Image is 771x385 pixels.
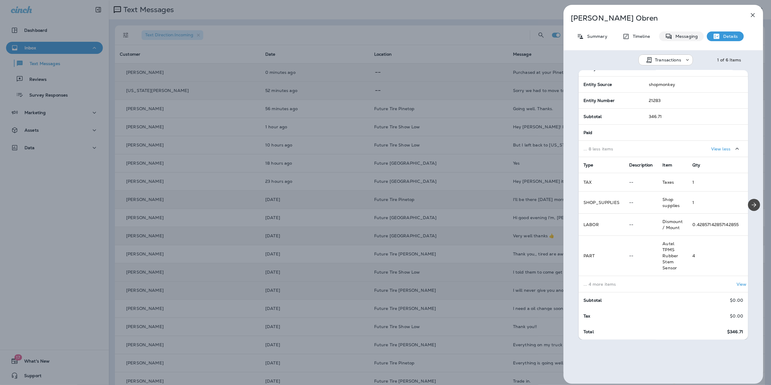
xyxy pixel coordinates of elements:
p: Timeline [630,34,650,39]
span: 1 [693,179,694,185]
p: View less [711,146,730,151]
p: -- [629,222,653,227]
span: Type [583,162,593,168]
p: Summary [584,34,607,39]
p: Details [720,34,738,39]
span: $346.71 [727,329,743,334]
span: LABOR [583,222,599,227]
span: Autel TPMS Rubber Stem Sensor [662,241,678,271]
td: 346.71 [644,109,748,125]
span: SHOP_SUPPLIES [583,200,619,205]
span: Subtotal [583,114,602,119]
td: 21283 [644,93,748,109]
p: [PERSON_NAME] Obren [571,14,736,22]
span: Item [662,162,672,168]
div: 1 of 6 Items [717,58,741,62]
span: Tax [583,313,590,319]
span: Subtotal [583,298,602,303]
p: ... 4 more items [583,282,653,287]
p: -- [629,253,653,258]
span: Shop supplies [662,197,680,208]
button: View less [709,143,743,154]
span: Qty [693,162,700,168]
span: 4 [693,253,695,258]
span: 0.42857142857142855 [693,222,739,227]
p: Transactions [655,58,681,62]
p: $0.00 [730,298,743,303]
span: Taxes [662,179,674,185]
p: -- [629,200,653,205]
span: TAX [583,179,592,185]
button: View all [734,278,766,290]
span: Entity Number [583,98,615,103]
span: Entity Source [583,82,612,87]
span: PART [583,253,595,258]
span: Dismount / Mount [662,219,683,230]
td: shopmonkey [644,77,748,93]
p: Messaging [672,34,698,39]
p: $0.00 [730,314,743,318]
span: Description [629,162,653,168]
p: ... 8 less items [583,146,639,151]
button: Next [748,199,760,211]
span: 1 [693,200,694,205]
p: View all [737,282,753,287]
span: Total [583,329,594,334]
p: -- [629,180,653,185]
span: Paid [583,130,593,135]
